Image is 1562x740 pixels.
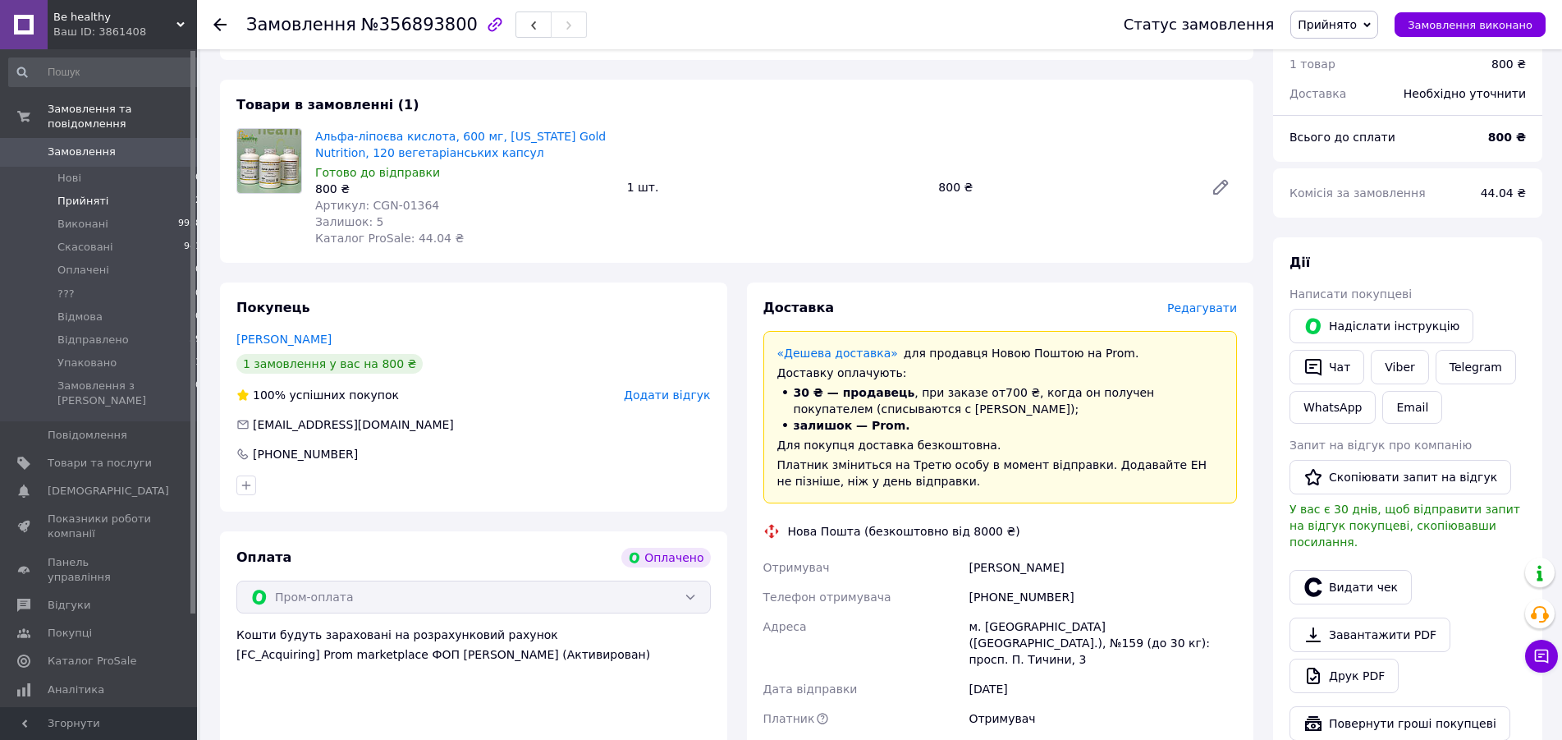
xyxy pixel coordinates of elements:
[1289,186,1426,200] span: Комісія за замовлення
[48,456,152,471] span: Товари та послуги
[1289,503,1520,549] span: У вас є 30 днів, щоб відправити запит на відгук покупцеві, скопіювавши посилання.
[794,386,915,399] span: 30 ₴ — продавець
[965,582,1240,612] div: [PHONE_NUMBER]
[315,181,614,197] div: 800 ₴
[48,555,152,585] span: Панель управління
[57,287,75,301] span: ???
[1488,131,1526,144] b: 800 ₴
[236,97,419,113] span: Товари в замовленні (1)
[624,388,710,402] span: Додати відгук
[1289,460,1511,494] button: Скопіювати запит на відгук
[57,171,81,186] span: Нові
[315,166,440,179] span: Готово до відправки
[763,712,815,725] span: Платник
[784,523,1024,540] div: Нова Пошта (безкоштовно від 8000 ₴)
[1382,391,1442,424] button: Email
[236,646,711,663] div: [FC_Acquiring] Prom marketplace ФОП [PERSON_NAME] (Активирован)
[253,418,454,431] span: [EMAIL_ADDRESS][DOMAIN_NAME]
[1124,16,1275,33] div: Статус замовлення
[621,548,710,568] div: Оплачено
[965,553,1240,582] div: [PERSON_NAME]
[1167,301,1237,315] span: Редагувати
[178,217,201,232] span: 9938
[315,130,606,159] a: Альфа-ліпоєва кислота, 600 мг, [US_STATE] Gold Nutrition, 120 вегетаріанських капсул
[57,240,113,255] span: Скасовані
[777,345,1224,361] div: для продавця Новою Поштою на Prom.
[195,287,201,301] span: 0
[763,300,835,315] span: Доставка
[315,215,384,228] span: Залишок: 5
[195,171,201,186] span: 0
[315,199,439,212] span: Артикул: CGN-01364
[1394,76,1536,112] div: Необхідно уточнити
[236,549,291,565] span: Оплата
[1289,618,1450,652] a: Завантажити PDF
[1289,439,1472,452] span: Запит на відгук про компанію
[48,484,169,499] span: [DEMOGRAPHIC_DATA]
[965,704,1240,733] div: Отримувач
[48,428,127,443] span: Повідомлення
[195,263,201,278] span: 0
[763,683,858,696] span: Дата відправки
[1289,350,1364,384] button: Чат
[195,194,201,209] span: 2
[57,379,195,408] span: Замовлення з [PERSON_NAME]
[236,300,310,315] span: Покупець
[57,194,108,209] span: Прийняті
[190,333,201,347] span: 39
[48,145,116,159] span: Замовлення
[1371,350,1428,384] a: Viber
[236,354,423,374] div: 1 замовлення у вас на 800 ₴
[1289,131,1395,144] span: Всього до сплати
[1395,12,1546,37] button: Замовлення виконано
[237,129,301,193] img: Альфа-ліпоєва кислота, 600 мг, California Gold Nutrition, 120 вегетаріанських капсул
[213,16,227,33] div: Повернутися назад
[965,612,1240,674] div: м. [GEOGRAPHIC_DATA] ([GEOGRAPHIC_DATA].), №159 (до 30 кг): просп. П. Тичини, 3
[57,333,129,347] span: Відправлено
[777,347,898,360] a: «Дешева доставка»
[1289,57,1335,71] span: 1 товар
[1204,171,1237,204] a: Редагувати
[1289,570,1412,604] button: Видати чек
[184,240,201,255] span: 941
[361,15,478,34] span: №356893800
[777,437,1224,453] div: Для покупця доставка безкоштовна.
[57,217,108,232] span: Виконані
[48,626,92,641] span: Покупці
[1289,255,1310,270] span: Дії
[1408,19,1532,31] span: Замовлення виконано
[621,176,932,199] div: 1 шт.
[190,356,201,370] span: 11
[8,57,203,87] input: Пошук
[315,232,464,245] span: Каталог ProSale: 44.04 ₴
[57,263,109,278] span: Оплачені
[1436,350,1516,384] a: Telegram
[251,446,360,462] div: [PHONE_NUMBER]
[965,674,1240,704] div: [DATE]
[1481,186,1526,200] span: 44.04 ₴
[48,683,104,697] span: Аналітика
[236,627,711,663] div: Кошти будуть зараховані на розрахунковий рахунок
[1289,287,1412,301] span: Написати покупцеві
[236,387,399,403] div: успішних покупок
[246,15,356,34] span: Замовлення
[57,310,103,324] span: Відмова
[763,620,807,633] span: Адреса
[777,384,1224,417] li: , при заказе от 700 ₴ , когда он получен покупателем (списываются с [PERSON_NAME]);
[1525,640,1558,673] button: Чат з покупцем
[48,102,197,131] span: Замовлення та повідомлення
[763,591,891,604] span: Телефон отримувача
[1289,87,1346,100] span: Доставка
[53,25,197,39] div: Ваш ID: 3861408
[777,365,1224,381] div: Доставку оплачують:
[1298,18,1357,31] span: Прийнято
[1491,56,1526,72] div: 800 ₴
[253,388,286,402] span: 100%
[195,379,201,408] span: 0
[57,356,117,370] span: Упаковано
[236,333,332,346] a: [PERSON_NAME]
[1289,391,1376,424] a: WhatsApp
[777,457,1224,490] div: Платник зміниться на Третю особу в момент відправки. Додавайте ЕН не пізніше, ніж у день відправки.
[190,310,201,324] span: 10
[1289,659,1399,693] a: Друк PDF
